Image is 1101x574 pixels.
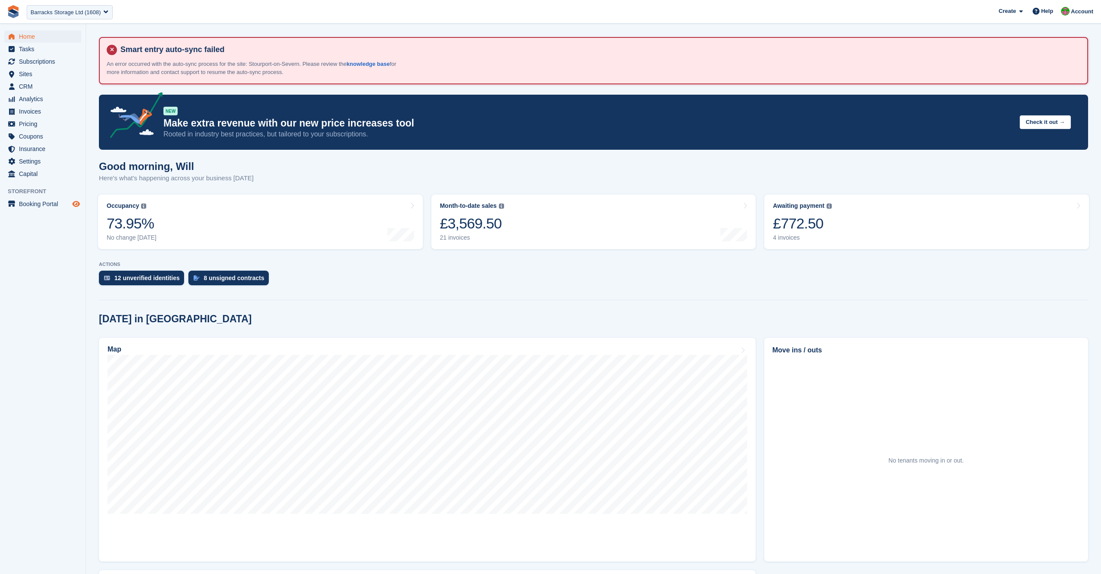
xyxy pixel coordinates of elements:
div: Month-to-date sales [440,202,497,210]
a: Map [99,338,756,562]
span: Capital [19,168,71,180]
h4: Smart entry auto-sync failed [117,45,1080,55]
img: Will McNeilly [1061,7,1070,15]
span: Insurance [19,143,71,155]
p: Here's what's happening across your business [DATE] [99,173,254,183]
h2: Move ins / outs [772,345,1080,355]
a: menu [4,80,81,93]
span: Tasks [19,43,71,55]
h1: Good morning, Will [99,160,254,172]
div: No change [DATE] [107,234,157,241]
a: menu [4,118,81,130]
span: CRM [19,80,71,93]
div: 4 invoices [773,234,832,241]
a: menu [4,143,81,155]
img: stora-icon-8386f47178a22dfd0bd8f6a31ec36ba5ce8667c1dd55bd0f319d3a0aa187defe.svg [7,5,20,18]
span: Pricing [19,118,71,130]
a: menu [4,155,81,167]
p: Make extra revenue with our new price increases tool [163,117,1013,130]
img: icon-info-grey-7440780725fd019a000dd9b08b2336e03edf1995a4989e88bcd33f0948082b44.svg [827,204,832,209]
a: menu [4,130,81,142]
h2: [DATE] in [GEOGRAPHIC_DATA] [99,313,252,325]
span: Account [1071,7,1093,16]
a: Awaiting payment £772.50 4 invoices [764,194,1089,249]
div: 8 unsigned contracts [204,275,264,281]
img: verify_identity-adf6edd0f0f0b5bbfe63781bf79b02c33cf7c696d77639b501bdc392416b5a36.svg [104,275,110,281]
img: icon-info-grey-7440780725fd019a000dd9b08b2336e03edf1995a4989e88bcd33f0948082b44.svg [499,204,504,209]
span: Create [999,7,1016,15]
img: icon-info-grey-7440780725fd019a000dd9b08b2336e03edf1995a4989e88bcd33f0948082b44.svg [141,204,146,209]
a: menu [4,31,81,43]
a: menu [4,168,81,180]
span: Help [1041,7,1053,15]
p: An error occurred with the auto-sync process for the site: Stourport-on-Severn. Please review the... [107,60,408,77]
span: Subscriptions [19,56,71,68]
button: Check it out → [1020,115,1071,130]
a: Occupancy 73.95% No change [DATE] [98,194,423,249]
div: Occupancy [107,202,139,210]
div: Awaiting payment [773,202,824,210]
a: menu [4,56,81,68]
div: £772.50 [773,215,832,232]
a: Month-to-date sales £3,569.50 21 invoices [431,194,756,249]
span: Storefront [8,187,86,196]
p: Rooted in industry best practices, but tailored to your subscriptions. [163,130,1013,139]
div: 73.95% [107,215,157,232]
span: Booking Portal [19,198,71,210]
img: contract_signature_icon-13c848040528278c33f63329250d36e43548de30e8caae1d1a13099fd9432cc5.svg [194,275,200,281]
div: No tenants moving in or out. [889,456,964,465]
span: Home [19,31,71,43]
div: NEW [163,107,178,115]
span: Invoices [19,105,71,117]
img: price-adjustments-announcement-icon-8257ccfd72463d97f412b2fc003d46551f7dbcb40ab6d574587a9cd5c0d94... [103,92,163,141]
span: Settings [19,155,71,167]
a: menu [4,93,81,105]
a: menu [4,105,81,117]
span: Coupons [19,130,71,142]
a: knowledge base [347,61,390,67]
p: ACTIONS [99,262,1088,267]
span: Sites [19,68,71,80]
a: 8 unsigned contracts [188,271,273,290]
h2: Map [108,346,121,353]
a: menu [4,68,81,80]
div: 21 invoices [440,234,504,241]
a: Preview store [71,199,81,209]
div: Barracks Storage Ltd (1608) [31,8,101,17]
a: menu [4,198,81,210]
div: £3,569.50 [440,215,504,232]
a: 12 unverified identities [99,271,188,290]
span: Analytics [19,93,71,105]
div: 12 unverified identities [114,275,180,281]
a: menu [4,43,81,55]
